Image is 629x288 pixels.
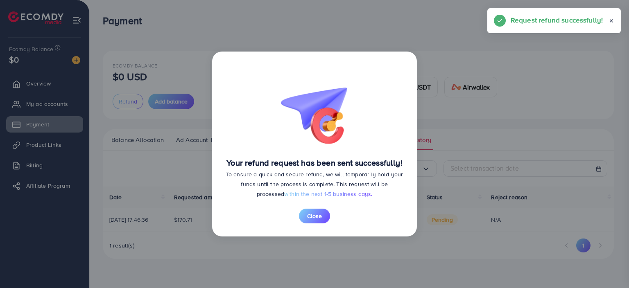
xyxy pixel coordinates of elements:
h4: Your refund request has been sent successfully! [225,158,404,168]
img: bg-request-refund-success.26ac5564.png [274,65,355,148]
button: Close [299,209,330,223]
iframe: Chat [594,251,623,282]
span: within the next 1-5 business days. [284,190,372,198]
span: Close [307,212,322,220]
p: To ensure a quick and secure refund, we will temporarily hold your funds until the process is com... [225,169,404,199]
h5: Request refund successfully! [511,15,603,25]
